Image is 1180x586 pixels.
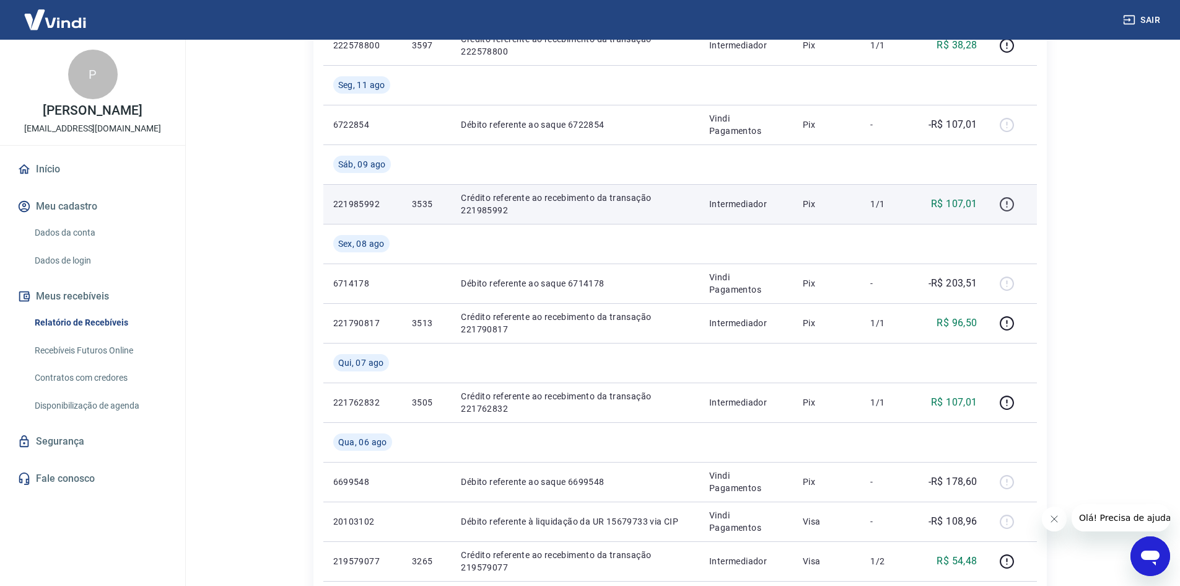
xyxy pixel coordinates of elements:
span: Sáb, 09 ago [338,158,386,171]
p: Débito referente à liquidação da UR 15679733 via CIP [461,515,689,528]
p: Vindi Pagamentos [709,509,783,534]
a: Início [15,156,170,183]
p: 1/2 [870,555,907,567]
p: -R$ 108,96 [929,514,977,529]
p: -R$ 178,60 [929,474,977,489]
p: R$ 38,28 [937,38,977,53]
span: Seg, 11 ago [338,79,385,91]
p: Intermediador [709,39,783,51]
p: 3535 [412,198,441,210]
p: Débito referente ao saque 6699548 [461,476,689,488]
p: 1/1 [870,198,907,210]
p: Pix [803,277,851,290]
span: Qua, 06 ago [338,436,387,448]
iframe: Fechar mensagem [1042,507,1067,531]
p: 6714178 [333,277,392,290]
span: Sex, 08 ago [338,238,385,250]
p: 3513 [412,317,441,329]
span: Olá! Precisa de ajuda? [7,9,104,19]
p: Crédito referente ao recebimento da transação 221762832 [461,390,689,415]
p: Intermediador [709,198,783,210]
p: 219579077 [333,555,392,567]
a: Contratos com credores [30,365,170,391]
img: Vindi [15,1,95,38]
p: - [870,476,907,488]
p: Intermediador [709,555,783,567]
p: Pix [803,39,851,51]
p: R$ 107,01 [931,395,977,410]
p: Débito referente ao saque 6714178 [461,277,689,290]
p: R$ 54,48 [937,554,977,569]
a: Relatório de Recebíveis [30,310,170,335]
p: 3265 [412,555,441,567]
p: -R$ 203,51 [929,276,977,291]
p: [EMAIL_ADDRESS][DOMAIN_NAME] [24,122,161,135]
p: [PERSON_NAME] [43,104,142,117]
p: Pix [803,198,851,210]
p: Crédito referente ao recebimento da transação 221985992 [461,192,689,216]
p: Vindi Pagamentos [709,271,783,296]
p: Crédito referente ao recebimento da transação 222578800 [461,33,689,58]
p: Pix [803,396,851,409]
p: Visa [803,555,851,567]
a: Dados da conta [30,220,170,246]
a: Disponibilização de agenda [30,393,170,419]
p: 3597 [412,39,441,51]
button: Meus recebíveis [15,283,170,310]
p: Intermediador [709,396,783,409]
p: Pix [803,476,851,488]
p: Pix [803,118,851,131]
p: 1/1 [870,39,907,51]
a: Fale conosco [15,465,170,492]
div: P [68,50,118,99]
p: 1/1 [870,317,907,329]
button: Meu cadastro [15,193,170,220]
button: Sair [1121,9,1165,32]
p: Débito referente ao saque 6722854 [461,118,689,131]
p: 6699548 [333,476,392,488]
p: - [870,277,907,290]
p: Vindi Pagamentos [709,112,783,137]
iframe: Botão para abrir a janela de mensagens [1130,536,1170,576]
p: Pix [803,317,851,329]
p: 221985992 [333,198,392,210]
p: 221790817 [333,317,392,329]
a: Dados de login [30,248,170,273]
p: Intermediador [709,317,783,329]
span: Qui, 07 ago [338,357,384,369]
p: Visa [803,515,851,528]
iframe: Mensagem da empresa [1072,504,1170,531]
p: Crédito referente ao recebimento da transação 219579077 [461,549,689,574]
p: Crédito referente ao recebimento da transação 221790817 [461,311,689,335]
p: 1/1 [870,396,907,409]
p: - [870,118,907,131]
p: R$ 96,50 [937,316,977,331]
p: 20103102 [333,515,392,528]
p: -R$ 107,01 [929,117,977,132]
p: 222578800 [333,39,392,51]
a: Recebíveis Futuros Online [30,338,170,363]
p: Vindi Pagamentos [709,469,783,494]
a: Segurança [15,428,170,455]
p: 6722854 [333,118,392,131]
p: - [870,515,907,528]
p: R$ 107,01 [931,197,977,211]
p: 3505 [412,396,441,409]
p: 221762832 [333,396,392,409]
